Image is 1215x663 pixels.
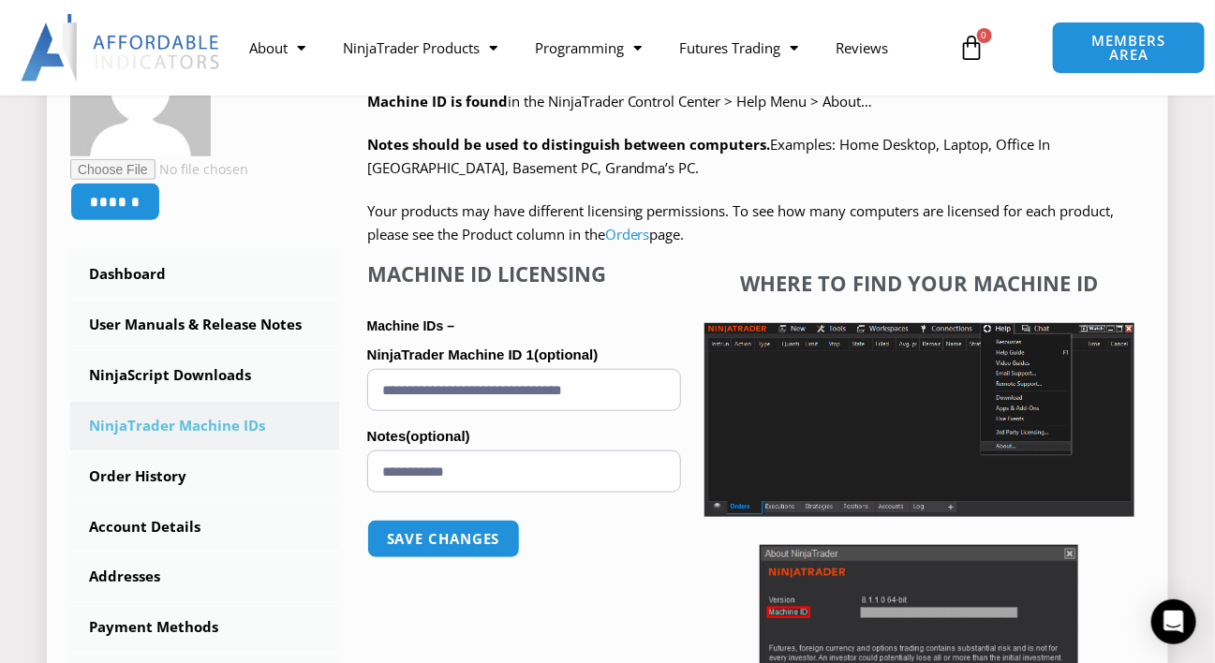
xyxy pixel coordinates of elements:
a: Reviews [818,26,908,69]
label: Notes [367,422,681,450]
strong: Notes should be used to distinguish between computers. [367,135,771,154]
a: User Manuals & Release Notes [70,301,339,349]
span: (optional) [406,428,469,444]
h4: Where to find your Machine ID [704,271,1134,295]
a: Futures Trading [661,26,818,69]
a: Account Details [70,503,339,552]
span: MEMBERS AREA [1072,34,1186,62]
a: Dashboard [70,250,339,299]
span: Your products may have different licensing permissions. To see how many computers are licensed fo... [367,201,1115,244]
a: Addresses [70,552,339,601]
nav: Menu [231,26,949,69]
a: NinjaTrader Machine IDs [70,402,339,450]
h4: Machine ID Licensing [367,261,681,286]
a: Orders [605,225,650,243]
a: MEMBERS AREA [1052,22,1206,74]
a: About [231,26,325,69]
a: NinjaScript Downloads [70,351,339,400]
img: Screenshot 2025-01-17 1155544 | Affordable Indicators – NinjaTrader [704,323,1134,517]
span: 0 [977,28,992,43]
a: Programming [517,26,661,69]
span: (optional) [534,346,598,362]
a: Payment Methods [70,603,339,652]
img: LogoAI | Affordable Indicators – NinjaTrader [21,14,222,81]
span: Examples: Home Desktop, Laptop, Office In [GEOGRAPHIC_DATA], Basement PC, Grandma’s PC. [367,135,1051,178]
label: NinjaTrader Machine ID 1 [367,341,681,369]
button: Save changes [367,520,520,558]
a: 0 [931,21,1014,75]
a: Order History [70,452,339,501]
div: Open Intercom Messenger [1151,599,1196,644]
strong: Machine IDs – [367,318,454,333]
a: NinjaTrader Products [325,26,517,69]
